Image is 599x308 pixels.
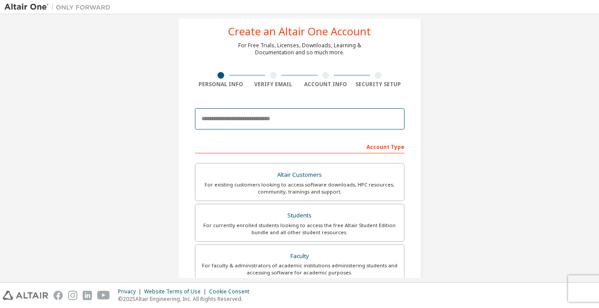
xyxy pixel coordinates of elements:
[68,291,77,300] img: instagram.svg
[144,288,209,295] div: Website Terms of Use
[201,262,399,276] div: For faculty & administrators of academic institutions administering students and accessing softwa...
[195,81,248,88] div: Personal Info
[118,295,255,303] p: © 2025 Altair Engineering, Inc. All Rights Reserved.
[300,81,352,88] div: Account Info
[118,288,144,295] div: Privacy
[238,42,361,56] div: For Free Trials, Licenses, Downloads, Learning & Documentation and so much more.
[201,169,399,181] div: Altair Customers
[247,81,300,88] div: Verify Email
[201,250,399,262] div: Faculty
[228,26,371,37] div: Create an Altair One Account
[201,222,399,236] div: For currently enrolled students looking to access the free Altair Student Edition bundle and all ...
[97,291,110,300] img: youtube.svg
[53,291,63,300] img: facebook.svg
[209,288,255,295] div: Cookie Consent
[201,209,399,222] div: Students
[195,139,404,153] div: Account Type
[352,81,404,88] div: Security Setup
[3,291,48,300] img: altair_logo.svg
[201,181,399,195] div: For existing customers looking to access software downloads, HPC resources, community, trainings ...
[83,291,92,300] img: linkedin.svg
[4,3,115,11] img: Altair One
